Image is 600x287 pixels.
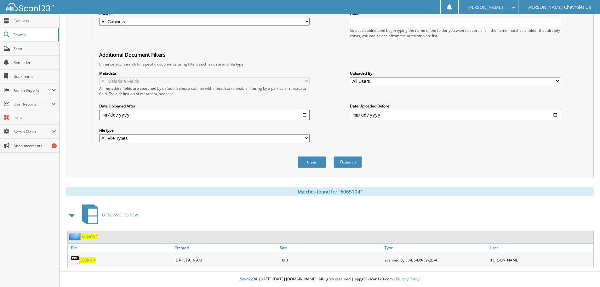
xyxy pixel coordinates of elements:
div: Matches found for "6065104" [66,187,594,196]
a: Created [173,244,278,252]
img: PDF.png [71,255,80,265]
label: Date Uploaded Before [350,103,560,109]
span: Scan123 [240,276,255,282]
label: Date Uploaded After [99,103,310,109]
span: [PERSON_NAME] Chevrolet Co [528,5,591,9]
div: All metadata fields are searched by default. Select a cabinet with metadata to enable filtering b... [99,86,310,96]
div: scanned by E8-B5-D0-E9-2B-AF [383,254,488,266]
span: Help [14,115,56,121]
div: © [DATE]-[DATE] [DOMAIN_NAME]. All rights reserved | appg01-scan123-com | [60,272,600,287]
span: DT SERVICE RO NEW [102,212,138,218]
span: Cabinets [14,18,56,24]
a: File [68,244,173,252]
button: Clear [298,156,326,168]
label: Uploaded By [350,71,560,76]
iframe: Chat Widget [569,257,600,287]
label: File type [99,128,310,133]
a: Type [383,244,488,252]
label: Metadata [99,71,310,76]
a: User [488,244,593,252]
div: [DATE] 9:19 AM [173,254,278,266]
input: start [99,110,310,120]
span: Search [14,32,55,37]
div: [PERSON_NAME] [488,254,593,266]
img: scan123-logo-white.svg [6,3,54,11]
legend: Additional Document Filters [96,51,169,58]
a: DT SERVICE RO NEW [78,203,138,227]
a: 6065104 [80,257,96,263]
img: folder2.png [69,232,82,240]
button: Search [334,156,362,168]
a: Size [278,244,383,252]
div: Select a cabinet and begin typing the name of the folder you want to search in. If the name match... [350,28,560,38]
div: 1 [52,143,57,148]
span: Announcements [14,143,56,148]
input: end [350,110,560,120]
span: [PERSON_NAME] [468,5,503,9]
span: Admin Menu [14,129,52,135]
span: Bookmarks [14,74,56,79]
span: Reminders [14,60,56,65]
span: Admin Reports [14,88,52,93]
div: 1MB [278,254,383,266]
span: Scan [14,46,56,51]
a: Privacy Policy [396,276,420,282]
a: 6065104 [82,234,98,239]
div: Enhance your search for specific documents using filters such as date and file type. [96,61,563,67]
a: here [165,91,174,96]
span: User Reports [14,101,52,107]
